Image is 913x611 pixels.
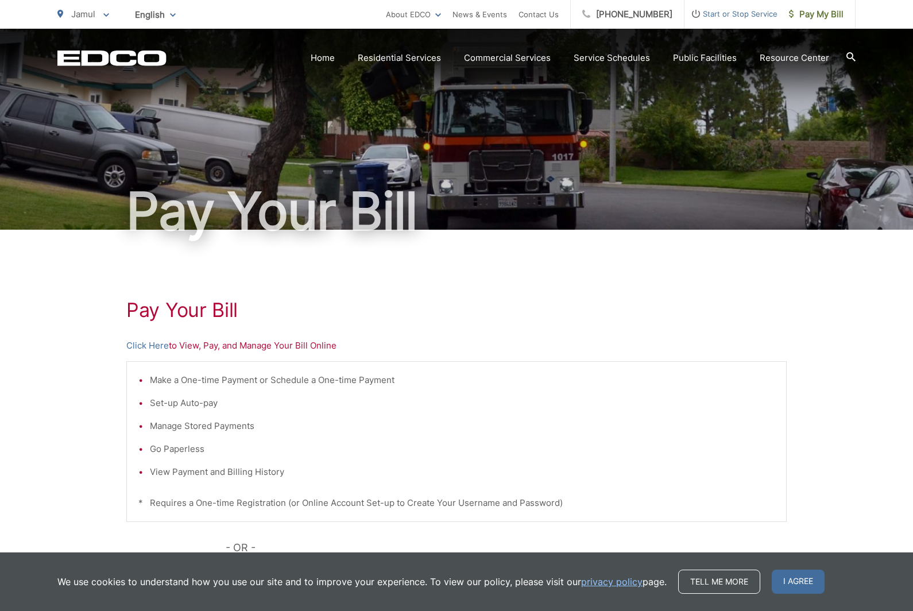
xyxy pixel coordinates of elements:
[760,51,829,65] a: Resource Center
[138,496,775,510] p: * Requires a One-time Registration (or Online Account Set-up to Create Your Username and Password)
[150,373,775,387] li: Make a One-time Payment or Schedule a One-time Payment
[150,465,775,479] li: View Payment and Billing History
[150,419,775,433] li: Manage Stored Payments
[150,396,775,410] li: Set-up Auto-pay
[126,5,184,25] span: English
[57,183,856,240] h1: Pay Your Bill
[358,51,441,65] a: Residential Services
[311,51,335,65] a: Home
[150,442,775,456] li: Go Paperless
[386,7,441,21] a: About EDCO
[126,339,787,353] p: to View, Pay, and Manage Your Bill Online
[452,7,507,21] a: News & Events
[464,51,551,65] a: Commercial Services
[57,50,167,66] a: EDCD logo. Return to the homepage.
[71,9,95,20] span: Jamul
[789,7,844,21] span: Pay My Bill
[126,299,787,322] h1: Pay Your Bill
[673,51,737,65] a: Public Facilities
[126,339,169,353] a: Click Here
[574,51,650,65] a: Service Schedules
[226,539,787,556] p: - OR -
[57,575,667,589] p: We use cookies to understand how you use our site and to improve your experience. To view our pol...
[678,570,760,594] a: Tell me more
[772,570,825,594] span: I agree
[581,575,643,589] a: privacy policy
[519,7,559,21] a: Contact Us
